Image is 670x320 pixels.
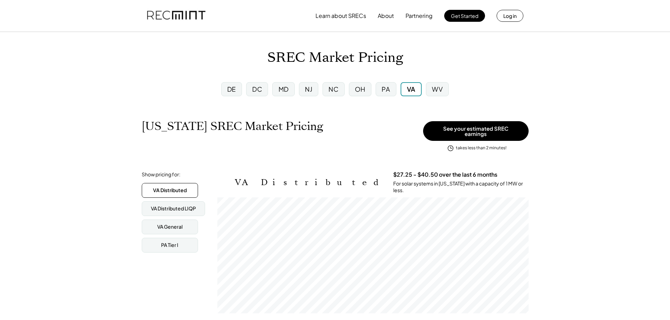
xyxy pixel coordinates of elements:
h1: [US_STATE] SREC Market Pricing [142,119,323,133]
div: Show pricing for: [142,171,180,178]
div: NJ [305,85,312,93]
h1: SREC Market Pricing [267,50,403,66]
button: Learn about SRECs [315,9,366,23]
button: Partnering [406,9,433,23]
div: For solar systems in [US_STATE] with a capacity of 1 MW or less. [393,180,529,194]
img: recmint-logotype%403x.png [147,4,205,28]
div: VA [407,85,415,93]
div: DE [227,85,236,93]
div: VA General [157,223,183,230]
div: PA [382,85,390,93]
div: VA Distributed LIQP [151,205,196,212]
div: VA Distributed [153,187,187,194]
button: About [378,9,394,23]
h3: $27.25 - $40.50 over the last 6 months [393,171,497,178]
button: See your estimated SREC earnings [423,121,529,141]
button: Get Started [444,10,485,22]
div: takes less than 2 minutes! [456,145,506,151]
div: PA Tier I [161,242,178,249]
div: DC [252,85,262,93]
div: NC [328,85,338,93]
h2: VA Distributed [235,177,383,188]
div: OH [355,85,365,93]
button: Log in [497,10,523,22]
div: WV [432,85,443,93]
div: MD [279,85,289,93]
